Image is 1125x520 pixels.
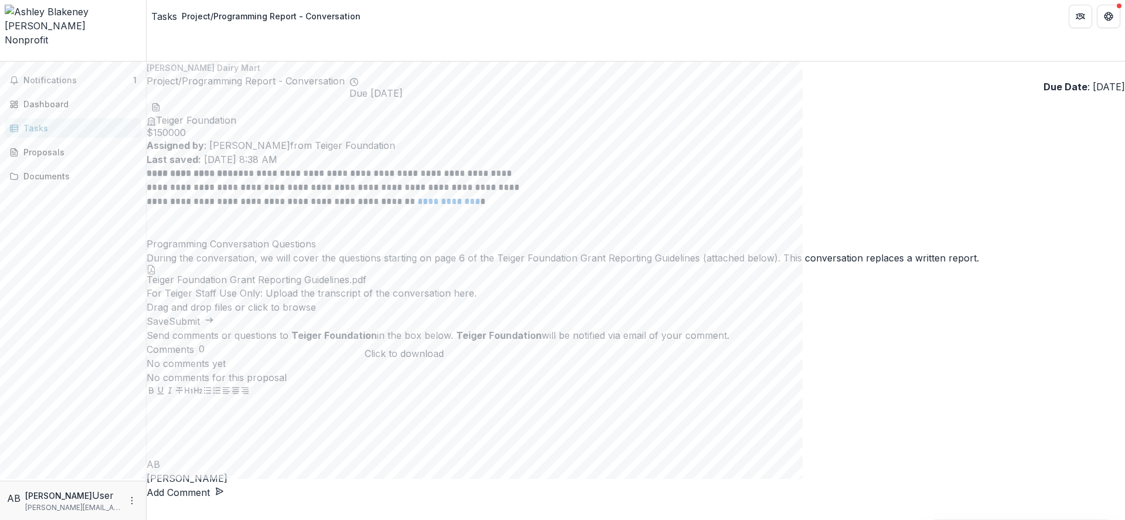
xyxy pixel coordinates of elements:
[23,146,132,158] div: Proposals
[147,251,1125,265] div: During the conversation, we will cover the questions starting on page 6 of the Teiger Foundation ...
[222,385,231,399] button: Align Left
[5,166,141,186] a: Documents
[5,118,141,138] a: Tasks
[5,71,141,90] button: Notifications1
[147,328,1125,342] div: Send comments or questions to in the box below. will be notified via email of your comment.
[147,385,156,399] button: Bold
[147,138,1125,152] p: : [PERSON_NAME] from Teiger Foundation
[147,152,1125,166] p: [DATE] 8:38 AM
[147,485,224,499] button: Add Comment
[291,329,377,341] strong: Teiger Foundation
[147,237,1125,251] p: Programming Conversation Questions
[156,114,236,126] span: Teiger Foundation
[23,122,132,134] div: Tasks
[147,140,204,151] strong: Assigned by
[212,385,222,399] button: Ordered List
[147,314,169,328] button: Save
[5,5,141,19] img: Ashley Blakeney
[147,127,1125,138] span: $ 150000
[5,94,141,114] a: Dashboard
[92,488,114,502] p: User
[147,265,366,286] div: Teiger Foundation Grant Reporting Guidelines.pdf
[1044,81,1087,93] strong: Due Date
[23,76,133,86] span: Notifications
[147,471,1125,485] p: [PERSON_NAME]
[147,371,1125,385] p: No comments for this proposal
[151,8,365,25] nav: breadcrumb
[169,314,214,328] button: Submit
[7,491,21,505] div: Ashley Blakeney
[147,62,1125,74] p: [PERSON_NAME] Dairy Mart
[349,88,403,99] span: Due [DATE]
[147,286,1125,300] p: For Teiger Staff Use Only: Upload the transcript of the conversation here.
[231,385,240,399] button: Align Center
[5,142,141,162] a: Proposals
[175,385,184,399] button: Strike
[151,9,177,23] a: Tasks
[23,170,132,182] div: Documents
[1069,5,1092,28] button: Partners
[182,10,361,22] div: Project/Programming Report - Conversation
[147,154,201,165] strong: Last saved:
[5,34,48,46] span: Nonprofit
[240,385,250,399] button: Align Right
[203,385,212,399] button: Bullet List
[147,274,366,286] span: Teiger Foundation Grant Reporting Guidelines.pdf
[147,457,1125,471] div: Ashley Blakeney
[193,385,203,399] button: Heading 2
[25,490,92,502] p: [PERSON_NAME]
[125,494,139,508] button: More
[456,329,542,341] strong: Teiger Foundation
[147,342,194,356] h2: Comments
[23,98,132,110] div: Dashboard
[151,99,161,113] button: download-word-button
[199,344,205,355] span: 0
[248,301,316,313] span: click to browse
[156,385,165,399] button: Underline
[365,346,444,361] div: Click to download
[147,356,1125,371] p: No comments yet
[184,385,193,399] button: Heading 1
[25,502,120,513] p: [PERSON_NAME][EMAIL_ADDRESS][DOMAIN_NAME]
[165,385,175,399] button: Italicize
[1097,5,1120,28] button: Get Help
[1044,80,1125,94] p: : [DATE]
[133,75,137,85] span: 1
[147,74,345,99] h2: Project/Programming Report - Conversation
[5,19,141,33] div: [PERSON_NAME]
[147,300,316,314] p: Drag and drop files or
